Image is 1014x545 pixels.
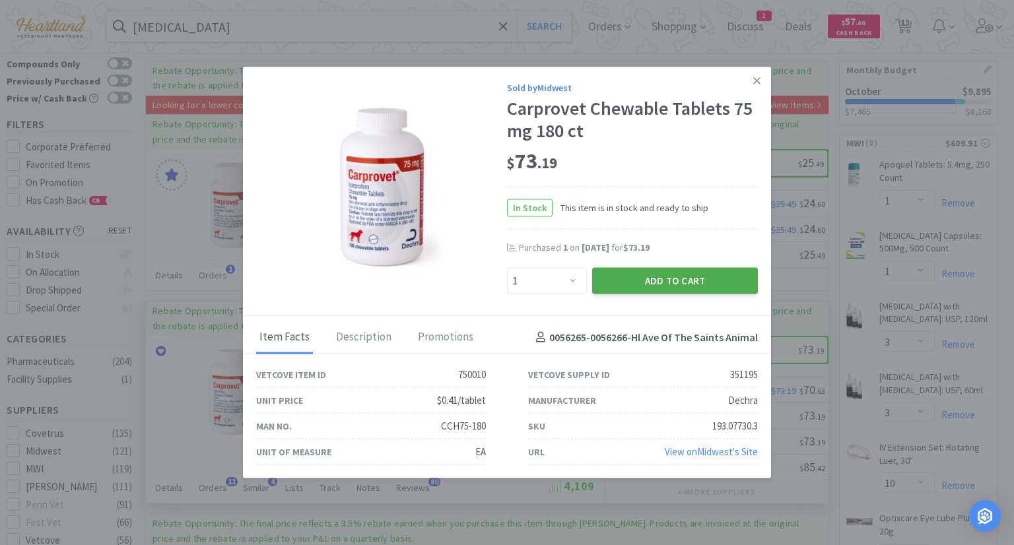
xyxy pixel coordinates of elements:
div: Vetcove Supply ID [528,367,610,381]
div: EA [475,443,486,459]
div: URL [528,444,545,459]
span: 1 [563,241,568,253]
span: In Stock [508,200,552,216]
div: Dechra [728,392,758,408]
div: CCH75-180 [441,418,486,433]
div: Open Intercom Messenger [969,500,1001,532]
div: Vetcove Item ID [256,367,326,381]
div: Unit Price [256,393,303,407]
span: . 19 [537,153,557,172]
span: This item is in stock and ready to ship [553,201,708,215]
span: $ [507,153,515,172]
div: 750010 [458,366,486,382]
h4: 0056265-0056266 - Hl Ave Of The Saints Animal [531,329,758,346]
div: Promotions [415,321,477,354]
div: Carprovet Chewable Tablets 75 mg 180 ct [507,98,758,142]
span: $73.19 [623,241,650,253]
div: 193.07730.3 [712,418,758,433]
div: Item Facts [256,321,313,354]
div: Man No. [256,418,292,433]
div: Unit of Measure [256,444,331,459]
button: Add to Cart [592,267,758,294]
img: a684ebaa76e6441e95ab7fd51f921050_351195.jpeg [296,101,467,272]
div: Sold by Midwest [507,80,758,95]
div: $0.41/tablet [437,392,486,408]
a: View onMidwest's Site [665,445,758,457]
div: Purchased on for [519,241,758,255]
div: Manufacturer [528,393,596,407]
div: 351195 [730,366,758,382]
span: 73 [507,147,557,174]
span: [DATE] [582,241,609,253]
div: SKU [528,418,545,433]
div: Description [333,321,395,354]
